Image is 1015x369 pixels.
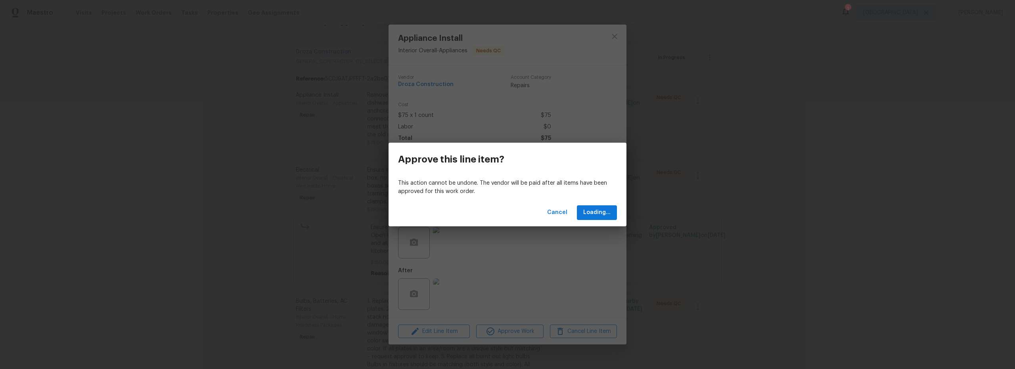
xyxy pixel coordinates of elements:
button: Loading... [577,205,617,220]
p: This action cannot be undone. The vendor will be paid after all items have been approved for this... [398,179,617,196]
h3: Approve this line item? [398,154,504,165]
button: Cancel [544,205,571,220]
span: Cancel [547,208,567,218]
span: Loading... [583,208,611,218]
